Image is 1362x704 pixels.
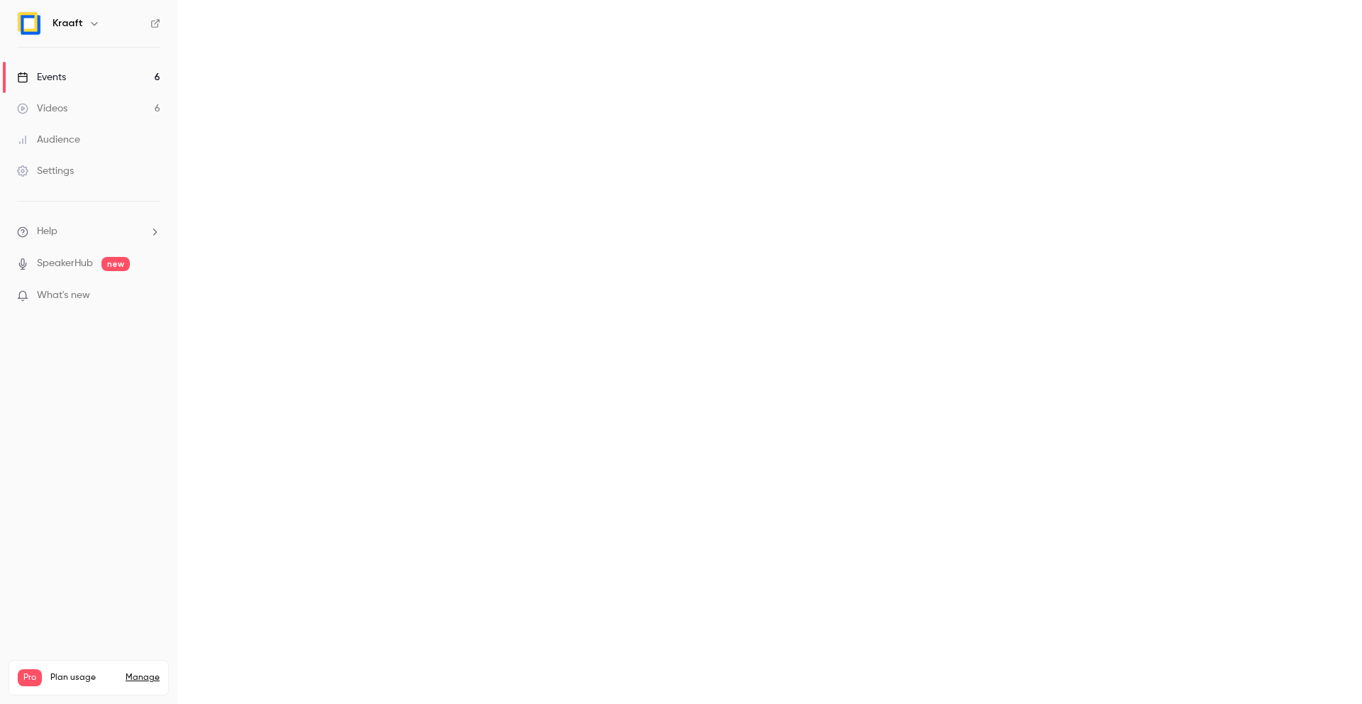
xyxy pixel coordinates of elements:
span: Help [37,224,57,239]
a: SpeakerHub [37,256,93,271]
span: Plan usage [50,672,117,683]
div: Settings [17,164,74,178]
span: Pro [18,669,42,686]
h6: Kraaft [52,16,83,31]
span: What's new [37,288,90,303]
a: Manage [126,672,160,683]
div: Events [17,70,66,84]
div: Audience [17,133,80,147]
iframe: Noticeable Trigger [143,290,160,302]
span: new [101,257,130,271]
img: Kraaft [18,12,40,35]
div: Videos [17,101,67,116]
li: help-dropdown-opener [17,224,160,239]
